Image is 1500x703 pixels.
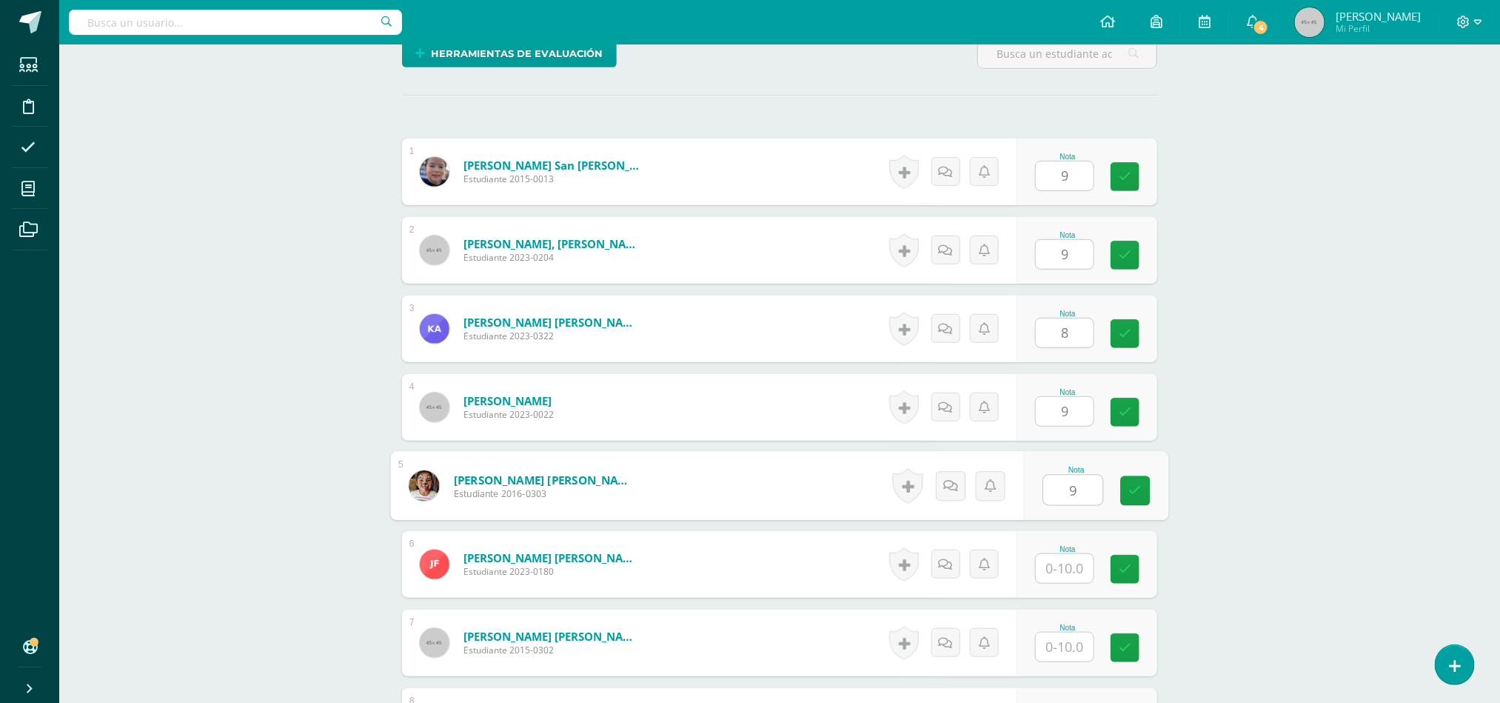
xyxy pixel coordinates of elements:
[463,330,641,342] span: Estudiante 2023-0322
[463,251,641,264] span: Estudiante 2023-0204
[463,629,641,644] a: [PERSON_NAME] [PERSON_NAME]
[1035,388,1100,396] div: Nota
[463,644,641,656] span: Estudiante 2015-0302
[1035,545,1100,553] div: Nota
[1035,624,1100,632] div: Nota
[978,39,1156,68] input: Busca un estudiante aquí...
[463,408,554,421] span: Estudiante 2023-0022
[1036,554,1094,583] input: 0-10.0
[420,157,449,187] img: 32313db6772b111f7cdcca771d4e5be9.png
[463,158,641,173] a: [PERSON_NAME] San [PERSON_NAME], [PERSON_NAME]
[1036,319,1094,347] input: 0-10.0
[1336,22,1421,35] span: Mi Perfil
[1043,466,1111,474] div: Nota
[1336,9,1421,24] span: [PERSON_NAME]
[420,550,449,579] img: 73ffc3233e2f42fdc17fa5943487c3f1.png
[69,10,402,35] input: Busca un usuario...
[420,236,449,265] img: 45x45
[463,565,641,578] span: Estudiante 2023-0180
[432,40,603,67] span: Herramientas de evaluación
[463,393,554,408] a: [PERSON_NAME]
[1044,476,1103,505] input: 0-10.0
[420,628,449,658] img: 45x45
[1036,397,1094,426] input: 0-10.0
[1036,161,1094,190] input: 0-10.0
[454,472,637,487] a: [PERSON_NAME] [PERSON_NAME]
[1035,153,1100,161] div: Nota
[420,314,449,344] img: 69eb9f3bad7ff60286dd9510d5c1f79f.png
[1036,240,1094,269] input: 0-10.0
[420,393,449,422] img: 45x45
[1035,310,1100,318] div: Nota
[463,550,641,565] a: [PERSON_NAME] [PERSON_NAME]
[409,470,439,501] img: 6e7688701d8d8f48edb8c525d3756b2c.png
[1035,231,1100,239] div: Nota
[454,487,637,501] span: Estudiante 2016-0303
[463,315,641,330] a: [PERSON_NAME] [PERSON_NAME]
[402,39,617,67] a: Herramientas de evaluación
[1295,7,1325,37] img: 45x45
[463,236,641,251] a: [PERSON_NAME], [PERSON_NAME]
[1036,633,1094,662] input: 0-10.0
[463,173,641,185] span: Estudiante 2015-0013
[1253,19,1269,36] span: 4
